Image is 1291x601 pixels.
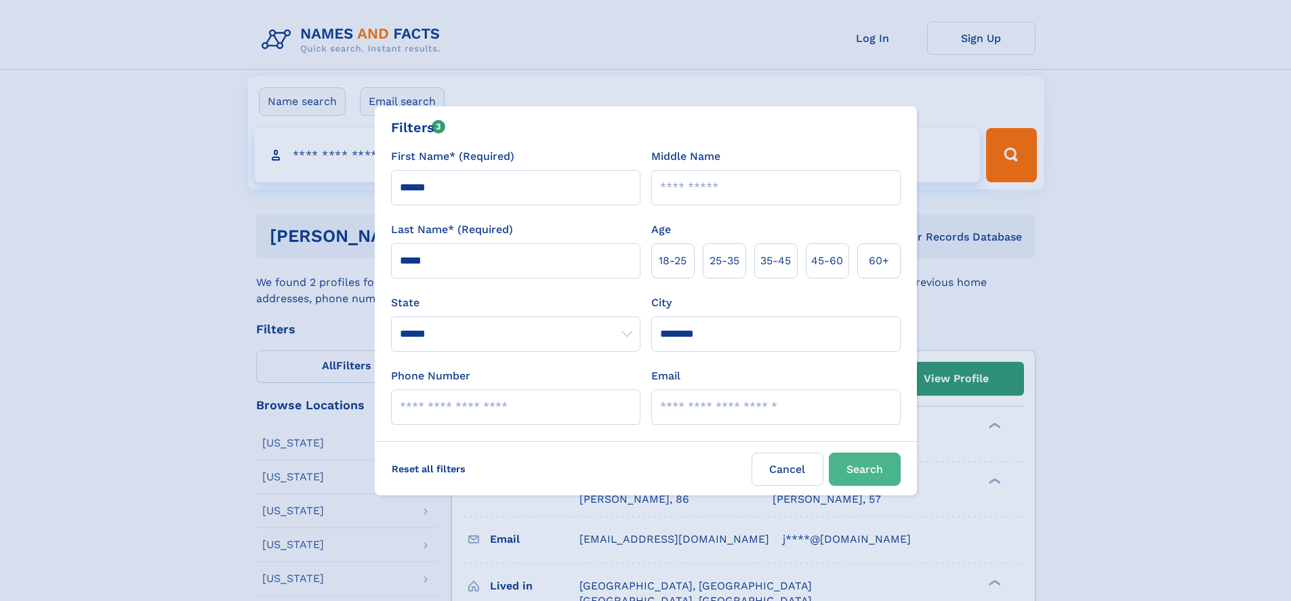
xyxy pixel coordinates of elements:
label: Cancel [752,453,823,486]
label: Reset all filters [383,453,474,485]
label: Email [651,368,680,384]
label: First Name* (Required) [391,148,514,165]
button: Search [829,453,901,486]
label: Phone Number [391,368,470,384]
span: 18‑25 [659,253,687,269]
label: City [651,295,672,311]
label: Last Name* (Required) [391,222,513,238]
label: State [391,295,640,311]
label: Age [651,222,671,238]
span: 60+ [869,253,889,269]
label: Middle Name [651,148,720,165]
div: Filters [391,117,446,138]
span: 25‑35 [710,253,739,269]
span: 45‑60 [811,253,843,269]
span: 35‑45 [760,253,791,269]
